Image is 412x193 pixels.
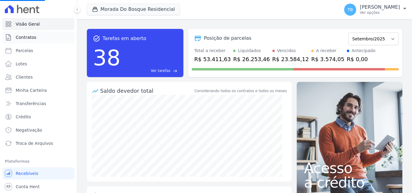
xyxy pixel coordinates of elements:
[16,74,33,80] span: Clientes
[2,71,74,83] a: Clientes
[272,55,309,63] div: R$ 23.584,12
[316,48,337,54] div: A receber
[16,21,40,27] span: Visão Geral
[2,137,74,149] a: Troca de Arquivos
[347,55,376,63] div: R$ 0,00
[195,88,287,94] div: Considerando todos os contratos e todos os meses
[194,55,231,63] div: R$ 53.411,63
[2,31,74,43] a: Contratos
[16,114,31,120] span: Crédito
[100,87,193,95] div: Saldo devedor total
[16,170,38,176] span: Recebíveis
[347,8,353,12] span: TB
[5,158,72,165] div: Plataformas
[2,45,74,57] a: Parcelas
[360,10,400,15] p: Ver opções
[304,175,395,190] span: a crédito
[2,167,74,179] a: Recebíveis
[151,68,170,73] span: Ver tarefas
[277,48,296,54] div: Vencidos
[2,111,74,123] a: Crédito
[304,161,395,175] span: Acesso
[16,140,53,146] span: Troca de Arquivos
[93,35,100,42] span: task_alt
[16,101,46,107] span: Transferências
[173,69,177,73] span: east
[16,61,27,67] span: Lotes
[238,48,261,54] div: Liquidados
[360,4,400,10] p: [PERSON_NAME]
[204,35,252,42] div: Posição de parcelas
[2,181,74,193] a: Conta Hent
[339,1,412,18] button: TB [PERSON_NAME] Ver opções
[2,84,74,96] a: Minha Carteira
[311,55,344,63] div: R$ 3.574,05
[16,184,40,190] span: Conta Hent
[2,124,74,136] a: Negativação
[16,34,36,40] span: Contratos
[123,68,177,73] a: Ver tarefas east
[16,87,47,93] span: Minha Carteira
[87,4,180,15] button: Morada Do Bosque Residencial
[352,48,376,54] div: Antecipado
[233,55,270,63] div: R$ 26.253,46
[103,35,146,42] span: Tarefas em aberto
[93,42,121,73] div: 38
[2,18,74,30] a: Visão Geral
[16,48,33,54] span: Parcelas
[2,58,74,70] a: Lotes
[194,48,231,54] div: Total a receber
[16,127,42,133] span: Negativação
[2,98,74,110] a: Transferências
